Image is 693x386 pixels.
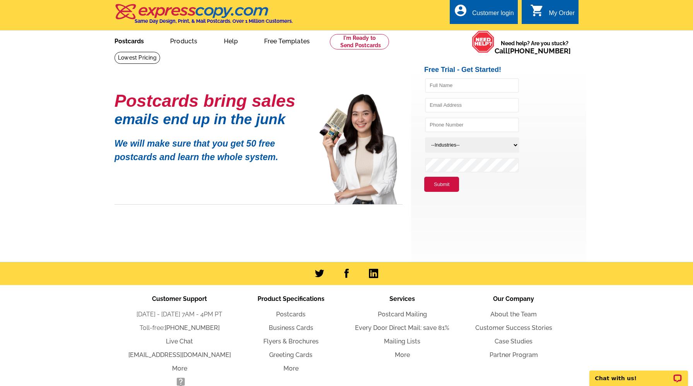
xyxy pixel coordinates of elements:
div: Customer login [472,10,514,20]
h4: Same Day Design, Print, & Mail Postcards. Over 1 Million Customers. [135,18,293,24]
span: Call [495,47,571,55]
input: Full Name [425,78,519,93]
p: We will make sure that you get 50 free postcards and learn the whole system. [114,131,308,164]
a: About the Team [490,311,537,318]
h1: emails end up in the junk [114,115,308,123]
a: [PHONE_NUMBER] [165,324,220,331]
span: Customer Support [152,295,207,302]
a: Case Studies [495,338,533,345]
iframe: LiveChat chat widget [584,362,693,386]
img: help [472,31,495,53]
a: account_circle Customer login [454,9,514,18]
a: Greeting Cards [269,351,312,359]
a: Postcards [276,311,306,318]
input: Phone Number [425,118,519,132]
h2: Free Trial - Get Started! [424,66,586,74]
button: Submit [424,177,459,192]
a: More [283,365,299,372]
span: Need help? Are you stuck? [495,39,575,55]
a: Help [212,31,251,50]
a: Mailing Lists [384,338,420,345]
h1: Postcards bring sales [114,94,308,108]
i: shopping_cart [530,3,544,17]
a: Flyers & Brochures [263,338,319,345]
a: Customer Success Stories [475,324,552,331]
a: More [172,365,187,372]
a: Live Chat [166,338,193,345]
a: [PHONE_NUMBER] [508,47,571,55]
input: Email Address [425,98,519,113]
a: Partner Program [490,351,538,359]
li: Toll-free: [124,323,235,333]
a: Free Templates [252,31,322,50]
a: Postcards [102,31,156,50]
a: Products [158,31,210,50]
i: account_circle [454,3,468,17]
a: More [395,351,410,359]
a: [EMAIL_ADDRESS][DOMAIN_NAME] [128,351,231,359]
a: Business Cards [269,324,313,331]
li: [DATE] - [DATE] 7AM - 4PM PT [124,310,235,319]
div: My Order [549,10,575,20]
span: Services [389,295,415,302]
span: Our Company [493,295,534,302]
span: Product Specifications [258,295,324,302]
a: shopping_cart My Order [530,9,575,18]
a: Same Day Design, Print, & Mail Postcards. Over 1 Million Customers. [114,9,293,24]
a: Every Door Direct Mail: save 81% [355,324,449,331]
a: Postcard Mailing [378,311,427,318]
